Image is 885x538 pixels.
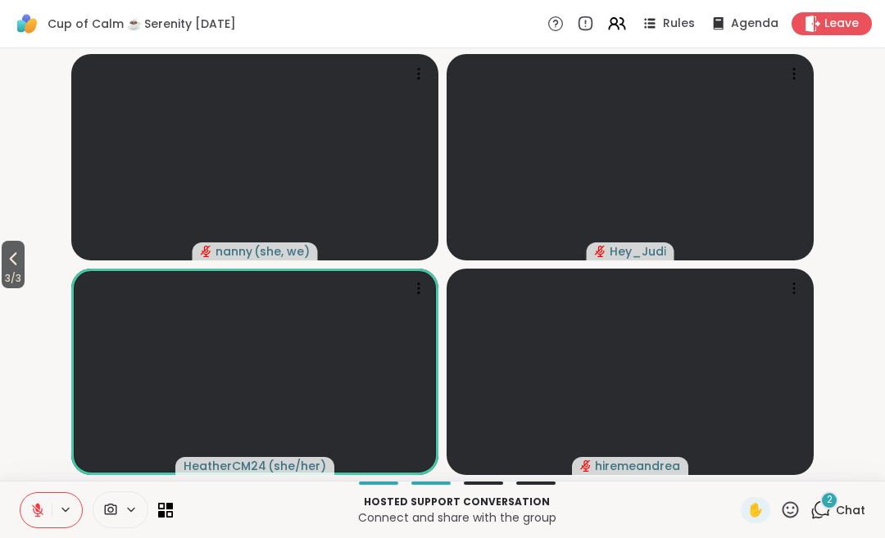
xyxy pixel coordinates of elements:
p: Connect and share with the group [183,509,731,526]
span: Hey_Judi [610,243,666,260]
span: audio-muted [580,460,592,472]
span: 3 / 3 [2,269,25,288]
span: ✋ [747,500,764,520]
span: ( she/her ) [268,458,326,474]
span: HeatherCM24 [184,458,266,474]
span: Leave [824,16,859,32]
span: Cup of Calm ☕ Serenity [DATE] [48,16,236,32]
span: Rules [663,16,695,32]
span: audio-muted [201,246,212,257]
span: 2 [827,493,833,507]
span: audio-muted [595,246,606,257]
button: 3/3 [2,241,25,288]
span: ( she, we ) [254,243,310,260]
img: ShareWell Logomark [13,10,41,38]
span: Chat [836,502,865,518]
span: Agenda [731,16,778,32]
p: Hosted support conversation [183,495,731,509]
span: nanny [216,243,252,260]
span: hiremeandrea [595,458,680,474]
